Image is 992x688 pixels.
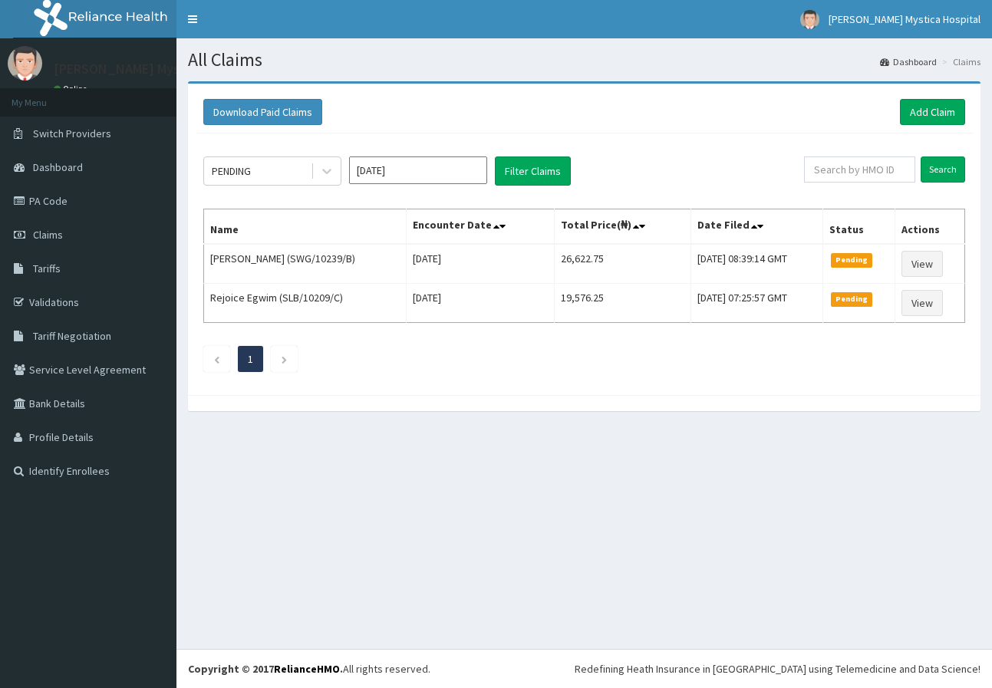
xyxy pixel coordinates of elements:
input: Search [921,156,965,183]
span: Switch Providers [33,127,111,140]
div: Redefining Heath Insurance in [GEOGRAPHIC_DATA] using Telemedicine and Data Science! [575,661,980,676]
p: [PERSON_NAME] Mystica Hospital [54,62,256,76]
th: Encounter Date [407,209,554,245]
span: Pending [831,292,873,306]
footer: All rights reserved. [176,649,992,688]
a: View [901,251,943,277]
a: View [901,290,943,316]
button: Download Paid Claims [203,99,322,125]
th: Date Filed [690,209,822,245]
td: [DATE] 07:25:57 GMT [690,284,822,323]
span: Dashboard [33,160,83,174]
th: Name [204,209,407,245]
li: Claims [938,55,980,68]
span: Pending [831,253,873,267]
div: PENDING [212,163,251,179]
button: Filter Claims [495,156,571,186]
input: Search by HMO ID [804,156,915,183]
td: [DATE] [407,244,554,284]
td: 26,622.75 [554,244,690,284]
span: Tariffs [33,262,61,275]
span: Tariff Negotiation [33,329,111,343]
td: [DATE] [407,284,554,323]
strong: Copyright © 2017 . [188,662,343,676]
th: Total Price(₦) [554,209,690,245]
td: 19,576.25 [554,284,690,323]
img: User Image [8,46,42,81]
td: [DATE] 08:39:14 GMT [690,244,822,284]
th: Status [822,209,895,245]
a: Previous page [213,352,220,366]
th: Actions [895,209,964,245]
span: [PERSON_NAME] Mystica Hospital [829,12,980,26]
input: Select Month and Year [349,156,487,184]
a: Dashboard [880,55,937,68]
a: Next page [281,352,288,366]
img: User Image [800,10,819,29]
a: RelianceHMO [274,662,340,676]
td: [PERSON_NAME] (SWG/10239/B) [204,244,407,284]
a: Page 1 is your current page [248,352,253,366]
td: Rejoice Egwim (SLB/10209/C) [204,284,407,323]
a: Online [54,84,91,94]
span: Claims [33,228,63,242]
h1: All Claims [188,50,980,70]
a: Add Claim [900,99,965,125]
